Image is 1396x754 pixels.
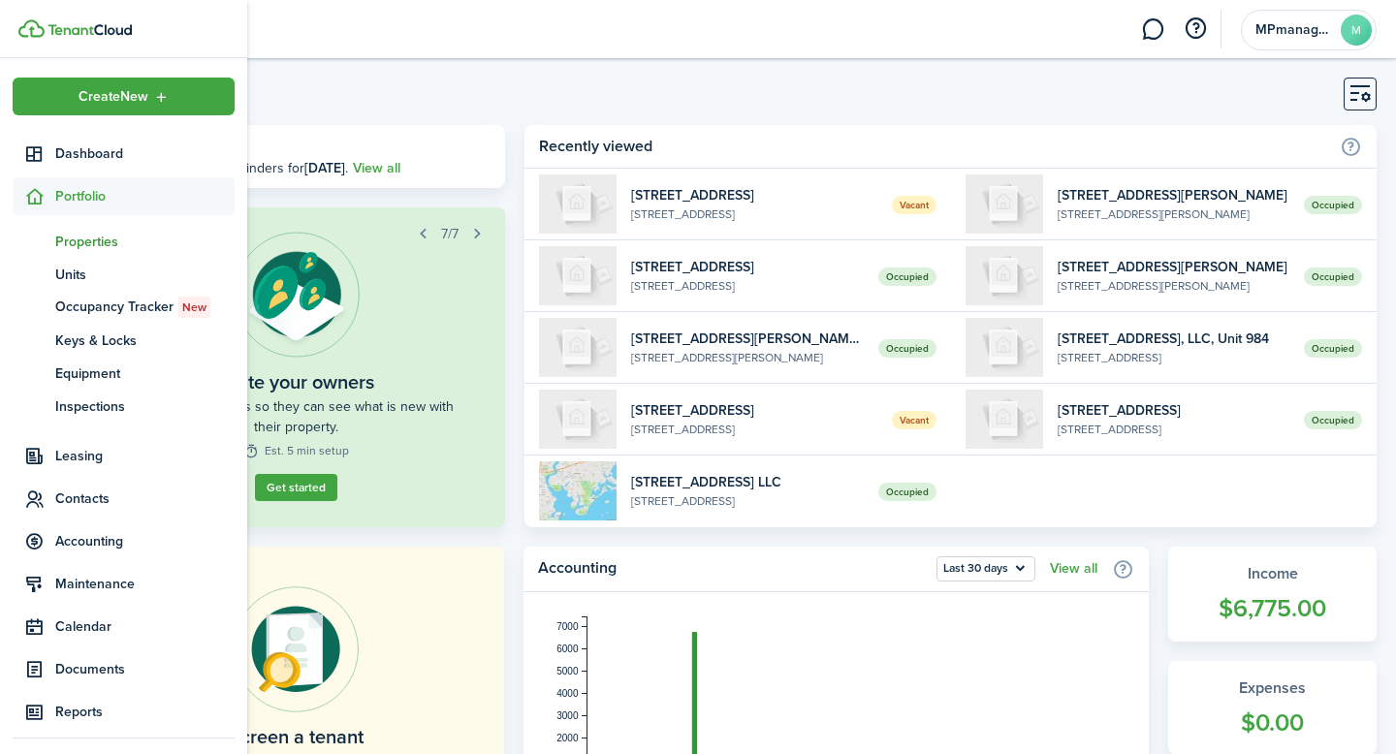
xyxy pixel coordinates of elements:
[243,442,349,459] widget-step-time: Est. 5 min setup
[1304,411,1362,429] span: Occupied
[233,586,359,712] img: Online payments
[55,330,235,351] span: Keys & Locks
[79,90,148,104] span: Create New
[539,318,617,377] img: 1
[539,174,617,234] img: 1
[1058,329,1289,349] widget-list-item-title: [STREET_ADDRESS], LLC, Unit 984
[1050,561,1097,577] a: View all
[55,396,235,417] span: Inspections
[556,688,579,699] tspan: 4000
[539,461,617,520] img: 1
[55,659,235,679] span: Documents
[13,78,235,115] button: Open menu
[966,390,1043,449] img: 1
[1344,78,1377,110] button: Customise
[48,24,132,36] img: TenantCloud
[1058,277,1289,295] widget-list-item-description: [STREET_ADDRESS][PERSON_NAME]
[55,363,235,384] span: Equipment
[631,400,876,421] widget-list-item-title: [STREET_ADDRESS]
[631,205,876,223] widget-list-item-description: [STREET_ADDRESS]
[55,297,235,318] span: Occupancy Tracker
[936,556,1035,581] button: Open menu
[1188,590,1357,627] widget-stats-count: $6,775.00
[55,186,235,206] span: Portfolio
[55,488,235,509] span: Contacts
[878,339,936,358] span: Occupied
[229,722,364,751] home-placeholder-title: Screen a tenant
[441,224,459,244] span: 7/7
[1179,13,1212,46] button: Open resource center
[463,220,491,247] button: Next step
[631,277,863,295] widget-list-item-description: [STREET_ADDRESS]
[55,265,235,285] span: Units
[55,702,235,722] span: Reports
[13,291,235,324] a: Occupancy TrackerNew
[1058,421,1289,438] widget-list-item-description: [STREET_ADDRESS]
[538,556,927,581] home-widget-title: Accounting
[13,135,235,173] a: Dashboard
[1304,267,1362,286] span: Occupied
[1341,15,1372,46] avatar-text: M
[966,318,1043,377] img: 984
[1304,196,1362,214] span: Occupied
[55,574,235,594] span: Maintenance
[966,246,1043,305] img: 2R
[539,246,617,305] img: 1
[631,421,876,438] widget-list-item-description: [STREET_ADDRESS]
[892,196,936,214] span: Vacant
[631,472,863,492] widget-list-item-title: [STREET_ADDRESS] LLC
[255,474,337,501] button: Get started
[13,390,235,423] a: Inspections
[182,298,206,316] span: New
[1255,23,1333,37] span: MPmanagementpartners
[353,158,400,178] a: View all
[1058,257,1289,277] widget-list-item-title: [STREET_ADDRESS][PERSON_NAME]
[55,232,235,252] span: Properties
[556,666,579,676] tspan: 5000
[1134,5,1171,54] a: Messaging
[18,19,45,38] img: TenantCloud
[631,257,863,277] widget-list-item-title: [STREET_ADDRESS]
[218,367,374,396] widget-step-title: Invite your owners
[304,158,345,178] b: [DATE]
[131,396,461,437] widget-step-description: Invite your owners so they can see what is new with their property.
[55,531,235,551] span: Accounting
[892,411,936,429] span: Vacant
[13,225,235,258] a: Properties
[13,693,235,731] a: Reports
[234,232,360,358] img: Owner
[1188,562,1357,585] widget-stats-title: Income
[631,492,863,510] widget-list-item-description: [STREET_ADDRESS]
[556,733,579,743] tspan: 2000
[409,220,436,247] button: Prev step
[55,143,235,164] span: Dashboard
[878,483,936,501] span: Occupied
[1058,349,1289,366] widget-list-item-description: [STREET_ADDRESS]
[556,710,579,721] tspan: 3000
[1058,400,1289,421] widget-list-item-title: [STREET_ADDRESS]
[1058,205,1289,223] widget-list-item-description: [STREET_ADDRESS][PERSON_NAME]
[631,329,863,349] widget-list-item-title: [STREET_ADDRESS][PERSON_NAME], LLC, Unit 1
[13,258,235,291] a: Units
[1188,676,1357,700] widget-stats-title: Expenses
[556,644,579,654] tspan: 6000
[539,390,617,449] img: 1
[631,349,863,366] widget-list-item-description: [STREET_ADDRESS][PERSON_NAME]
[1188,705,1357,741] widget-stats-count: $0.00
[936,556,1035,581] button: Last 30 days
[631,185,876,205] widget-list-item-title: [STREET_ADDRESS]
[1058,185,1289,205] widget-list-item-title: [STREET_ADDRESS][PERSON_NAME]
[55,446,235,466] span: Leasing
[539,135,1330,158] home-widget-title: Recently viewed
[13,324,235,357] a: Keys & Locks
[141,135,491,159] h3: [DATE], [DATE]
[966,174,1043,234] img: 9
[13,357,235,390] a: Equipment
[556,621,579,632] tspan: 7000
[55,616,235,637] span: Calendar
[878,267,936,286] span: Occupied
[1304,339,1362,358] span: Occupied
[1168,547,1377,642] a: Income$6,775.00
